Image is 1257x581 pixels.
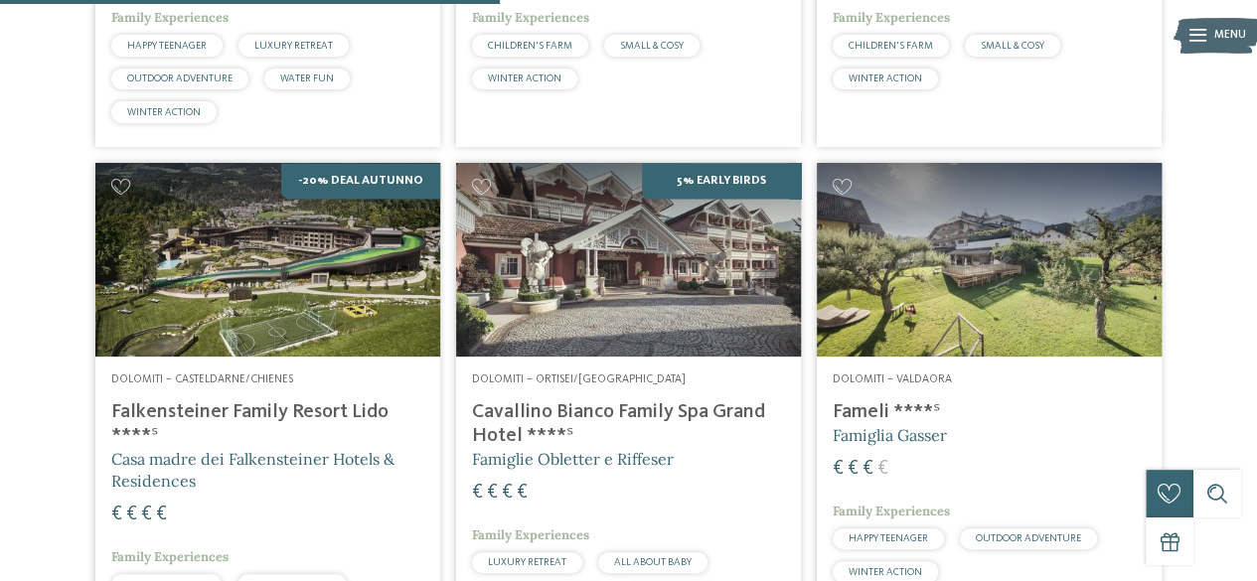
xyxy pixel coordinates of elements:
[111,9,229,26] span: Family Experiences
[254,41,333,51] span: LUXURY RETREAT
[833,459,844,479] span: €
[976,533,1081,543] span: OUTDOOR ADVENTURE
[111,548,229,565] span: Family Experiences
[472,483,483,503] span: €
[488,557,566,567] span: LUXURY RETREAT
[472,373,686,385] span: Dolomiti – Ortisei/[GEOGRAPHIC_DATA]
[127,107,201,117] span: WINTER ACTION
[111,449,394,491] span: Casa madre dei Falkensteiner Hotels & Residences
[156,505,167,524] span: €
[472,400,785,448] h4: Cavallino Bianco Family Spa Grand Hotel ****ˢ
[111,400,424,448] h4: Falkensteiner Family Resort Lido ****ˢ
[456,163,801,357] img: Family Spa Grand Hotel Cavallino Bianco ****ˢ
[127,73,233,83] span: OUTDOOR ADVENTURE
[833,503,950,519] span: Family Experiences
[472,449,674,469] span: Famiglie Obletter e Riffeser
[849,567,922,577] span: WINTER ACTION
[817,163,1162,357] img: Cercate un hotel per famiglie? Qui troverete solo i migliori!
[849,41,933,51] span: CHILDREN’S FARM
[280,73,334,83] span: WATER FUN
[833,9,950,26] span: Family Experiences
[863,459,873,479] span: €
[849,533,928,543] span: HAPPY TEENAGER
[126,505,137,524] span: €
[620,41,684,51] span: SMALL & COSY
[877,459,888,479] span: €
[833,425,947,445] span: Famiglia Gasser
[141,505,152,524] span: €
[487,483,498,503] span: €
[849,73,922,83] span: WINTER ACTION
[488,73,561,83] span: WINTER ACTION
[502,483,513,503] span: €
[111,373,293,385] span: Dolomiti – Casteldarne/Chienes
[833,373,952,385] span: Dolomiti – Valdaora
[472,526,589,543] span: Family Experiences
[614,557,692,567] span: ALL ABOUT BABY
[127,41,207,51] span: HAPPY TEENAGER
[981,41,1044,51] span: SMALL & COSY
[517,483,528,503] span: €
[848,459,859,479] span: €
[472,9,589,26] span: Family Experiences
[95,163,440,357] img: Cercate un hotel per famiglie? Qui troverete solo i migliori!
[488,41,572,51] span: CHILDREN’S FARM
[111,505,122,524] span: €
